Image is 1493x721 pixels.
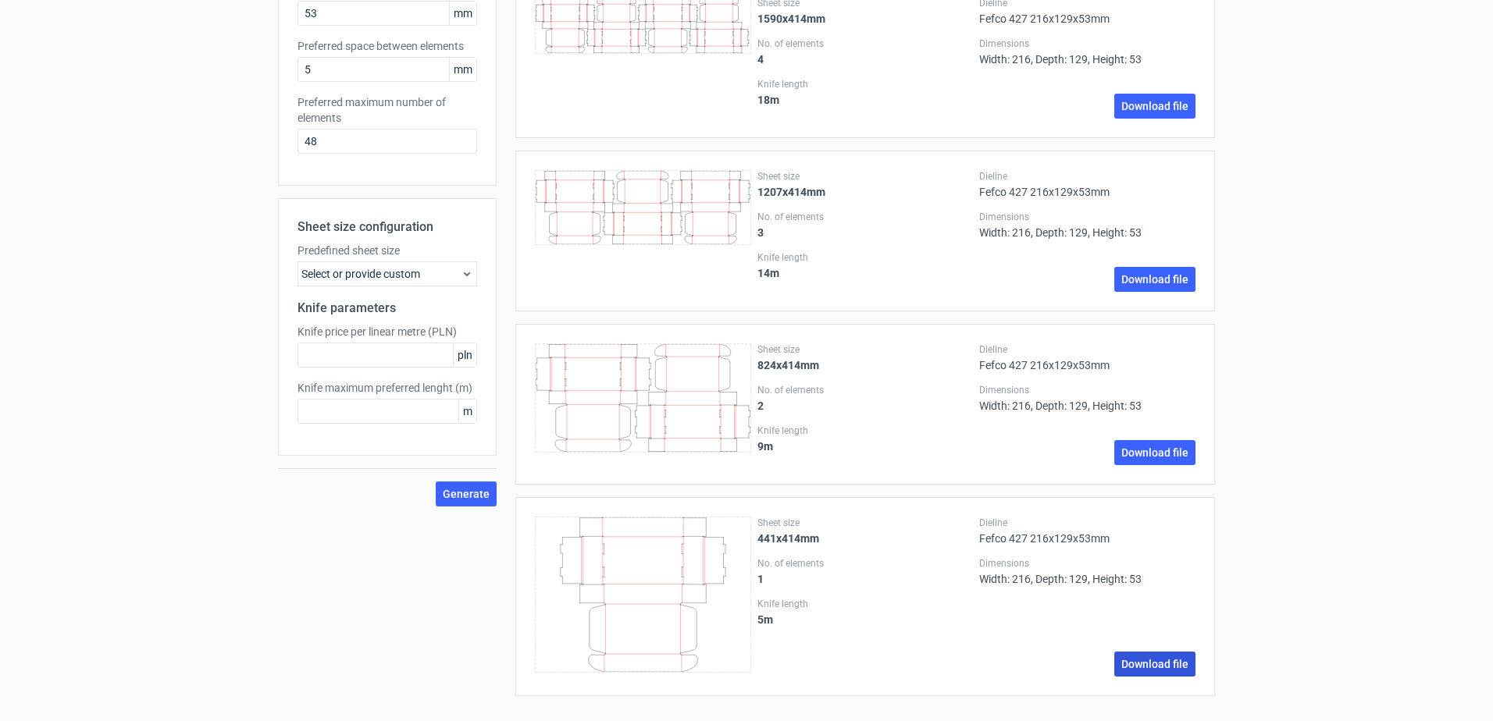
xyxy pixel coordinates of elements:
[979,517,1195,529] label: Dieline
[979,384,1195,396] label: Dimensions
[757,12,825,25] strong: 1590x414mm
[1114,94,1195,119] a: Download file
[757,359,819,371] strong: 824x414mm
[757,400,764,412] strong: 2
[979,384,1195,412] div: Width: 216, Depth: 129, Height: 53
[298,299,477,318] h2: Knife parameters
[757,573,764,585] strong: 1
[979,517,1195,545] div: Fefco 427 216x129x53mm
[298,261,477,286] div: Select or provide custom
[298,243,477,258] label: Predefined sheet size
[757,384,974,396] label: No. of elements
[757,598,974,610] label: Knife length
[298,324,477,339] label: Knife price per linear metre (PLN)
[436,481,497,506] button: Generate
[298,94,477,126] label: Preferred maximum number of elements
[757,170,974,183] label: Sheet size
[757,424,974,437] label: Knife length
[757,517,974,529] label: Sheet size
[757,251,974,264] label: Knife length
[443,488,490,499] span: Generate
[458,400,476,423] span: m
[757,78,974,91] label: Knife length
[979,557,1195,585] div: Width: 216, Depth: 129, Height: 53
[979,557,1195,570] label: Dimensions
[757,211,974,223] label: No. of elements
[757,37,974,50] label: No. of elements
[757,613,773,626] strong: 5 m
[979,37,1195,50] label: Dimensions
[757,532,819,545] strong: 441x414mm
[298,380,477,396] label: Knife maximum preferred lenght (m)
[979,343,1195,371] div: Fefco 427 216x129x53mm
[757,267,779,279] strong: 14 m
[757,53,764,66] strong: 4
[757,557,974,570] label: No. of elements
[979,343,1195,356] label: Dieline
[449,2,476,25] span: mm
[757,440,773,453] strong: 9 m
[298,218,477,236] h2: Sheet size configuration
[757,94,779,106] strong: 18 m
[298,38,477,54] label: Preferred space between elements
[757,343,974,356] label: Sheet size
[449,58,476,81] span: mm
[453,343,476,367] span: pln
[1114,652,1195,677] a: Download file
[1114,440,1195,465] a: Download file
[979,170,1195,183] label: Dieline
[979,211,1195,239] div: Width: 216, Depth: 129, Height: 53
[979,170,1195,198] div: Fefco 427 216x129x53mm
[979,37,1195,66] div: Width: 216, Depth: 129, Height: 53
[757,226,764,239] strong: 3
[979,211,1195,223] label: Dimensions
[757,186,825,198] strong: 1207x414mm
[1114,267,1195,292] a: Download file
